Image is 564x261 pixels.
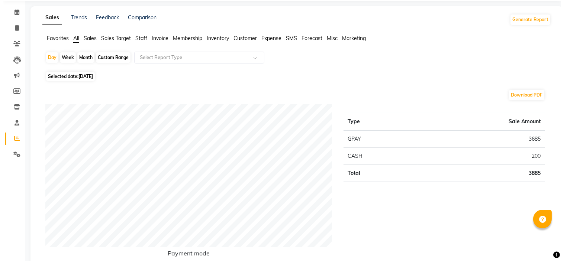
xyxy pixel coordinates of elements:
[74,52,91,63] div: Month
[258,35,278,42] span: Expense
[68,14,84,21] a: Trends
[341,148,415,165] td: CASH
[149,35,165,42] span: Invoice
[70,35,76,42] span: All
[81,35,94,42] span: Sales
[341,113,415,131] th: Type
[415,165,542,182] td: 3885
[125,14,154,21] a: Comparison
[204,35,226,42] span: Inventory
[341,130,415,148] td: GPAY
[75,74,90,79] span: [DATE]
[339,35,363,42] span: Marketing
[299,35,319,42] span: Forecast
[57,52,73,63] div: Week
[283,35,294,42] span: SMS
[231,35,254,42] span: Customer
[415,148,542,165] td: 200
[506,90,541,100] button: Download PDF
[98,35,128,42] span: Sales Target
[341,165,415,182] td: Total
[42,250,329,260] h6: Payment mode
[415,113,542,131] th: Sale Amount
[507,14,547,25] button: Generate Report
[93,14,116,21] a: Feedback
[415,130,542,148] td: 3685
[170,35,199,42] span: Membership
[324,35,335,42] span: Misc
[93,52,128,63] div: Custom Range
[43,52,55,63] div: Day
[44,35,66,42] span: Favorites
[43,72,92,81] span: Selected date:
[39,11,59,25] a: Sales
[132,35,144,42] span: Staff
